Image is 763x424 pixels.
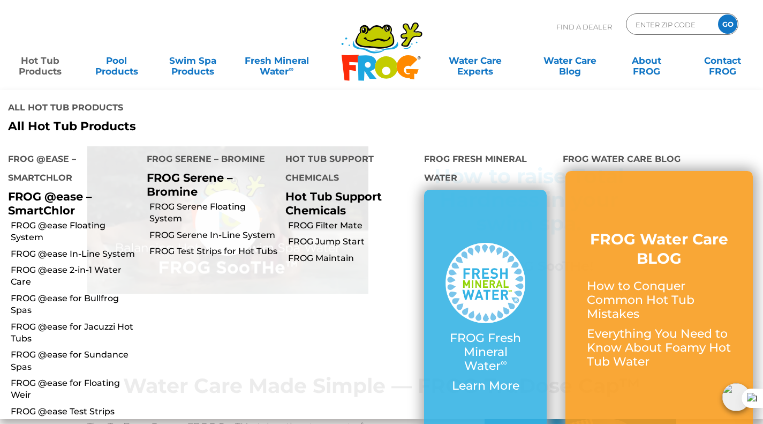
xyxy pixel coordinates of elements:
p: FROG @ease – SmartChlor [8,190,131,217]
a: PoolProducts [87,50,146,71]
a: Hot TubProducts [11,50,70,71]
a: Swim SpaProducts [163,50,223,71]
a: FROG @ease In-Line System [11,248,139,260]
a: FROG @ease Test Strips [11,406,139,418]
a: Water CareBlog [540,50,600,71]
a: FROG Serene In-Line System [149,229,277,241]
a: FROG Serene Floating System [149,201,277,225]
h3: FROG Water Care BLOG [587,229,731,269]
a: FROG @ease 2-in-1 Water Care [11,264,139,288]
a: FROG Jump Start [288,236,416,248]
h4: Hot Tub Support Chemicals [285,150,408,190]
a: FROG Water Care BLOG How to Conquer Common Hot Tub Mistakes Everything You Need to Know About Foa... [587,229,731,375]
a: FROG Filter Mate [288,220,416,232]
sup: ∞ [501,357,507,368]
a: Water CareExperts [427,50,524,71]
a: Fresh MineralWater∞ [239,50,314,71]
h4: All Hot Tub Products [8,98,374,120]
a: ContactFROG [693,50,752,71]
a: FROG @ease for Sundance Spas [11,349,139,373]
a: FROG @ease for Jacuzzi Hot Tubs [11,321,139,345]
a: FROG @ease Floating System [11,220,139,244]
h4: FROG Fresh Mineral Water [424,150,547,190]
h4: FROG Water Care Blog [563,150,755,171]
a: FROG Maintain [288,252,416,264]
a: FROG Test Strips for Hot Tubs [149,246,277,257]
img: openIcon [722,383,750,411]
a: All Hot Tub Products [8,120,374,133]
sup: ∞ [289,65,293,73]
h4: FROG Serene – Bromine [147,150,269,171]
p: FROG Serene – Bromine [147,171,269,198]
a: AboutFROG [617,50,676,71]
h4: FROG @ease – SmartChlor [8,150,131,190]
p: Everything You Need to Know About Foamy Hot Tub Water [587,327,731,369]
p: Find A Dealer [556,13,612,40]
p: Hot Tub Support Chemicals [285,190,408,217]
a: FROG @ease for Bullfrog Spas [11,293,139,317]
p: Learn More [445,379,525,393]
input: Zip Code Form [634,17,707,32]
p: How to Conquer Common Hot Tub Mistakes [587,279,731,322]
a: FROG @ease for Floating Weir [11,377,139,401]
p: FROG Fresh Mineral Water [445,331,525,374]
a: FROG Fresh Mineral Water∞ Learn More [445,243,525,398]
input: GO [718,14,737,34]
